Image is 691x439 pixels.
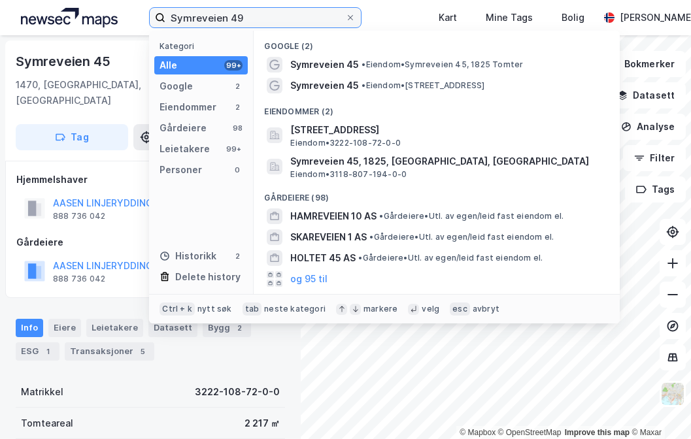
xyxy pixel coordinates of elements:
span: Gårdeiere • Utl. av egen/leid fast eiendom el. [369,232,554,242]
div: markere [363,304,397,314]
div: nytt søk [197,304,232,314]
button: Tags [625,176,686,203]
div: Google [160,78,193,94]
span: Eiendom • 3118-807-194-0-0 [290,169,407,180]
div: Tomteareal [21,415,73,431]
div: Eiere [48,319,81,337]
button: Filter [623,145,686,171]
div: velg [422,304,439,314]
div: Kart [439,10,457,25]
div: Eiendommer (2) [254,96,620,120]
span: Gårdeiere • Utl. av egen/leid fast eiendom el. [379,211,564,221]
span: • [369,232,373,242]
div: Hjemmelshaver [16,172,284,187]
div: tab [243,302,262,316]
div: esc [450,302,470,316]
div: Kategori [160,41,248,51]
div: 2 217 ㎡ [244,415,280,431]
div: Gårdeiere [16,235,284,250]
div: 1470, [GEOGRAPHIC_DATA], [GEOGRAPHIC_DATA] [16,77,210,108]
div: Datasett [148,319,197,337]
div: Eiendommer [160,99,216,115]
div: Gårdeiere (98) [254,182,620,206]
div: Gårdeiere [160,120,207,136]
div: 1 [41,345,54,358]
div: Leietakere (99+) [254,289,620,313]
span: Eiendom • Symreveien 45, 1825 Tomter [362,59,523,70]
div: 2 [233,321,246,334]
div: Mine Tags [486,10,533,25]
a: OpenStreetMap [498,428,562,437]
span: SKAREVEIEN 1 AS [290,229,367,245]
span: • [362,80,365,90]
div: avbryt [473,304,499,314]
a: Improve this map [565,428,630,437]
span: HAMREVEIEN 10 AS [290,208,377,224]
div: 2 [232,102,243,112]
div: 99+ [224,144,243,154]
button: Analyse [610,114,686,140]
span: HOLTET 45 AS [290,250,356,266]
input: Søk på adresse, matrikkel, gårdeiere, leietakere eller personer [165,8,345,27]
span: • [379,211,383,221]
span: • [362,59,365,69]
div: 888 736 042 [53,211,105,221]
span: Eiendom • 3222-108-72-0-0 [290,138,401,148]
div: Info [16,319,43,337]
button: Tag [16,124,128,150]
span: • [358,253,362,263]
div: Historikk [160,248,216,264]
div: Leietakere [160,141,210,157]
div: Alle [160,57,177,73]
div: Delete history [175,269,241,285]
button: Datasett [606,82,686,108]
div: neste kategori [264,304,326,314]
div: 98 [232,123,243,133]
span: Symreveien 45, 1825, [GEOGRAPHIC_DATA], [GEOGRAPHIC_DATA] [290,154,604,169]
img: logo.a4113a55bc3d86da70a041830d287a7e.svg [21,8,118,27]
a: Mapbox [460,428,496,437]
div: 3222-108-72-0-0 [195,384,280,400]
div: 2 [232,251,243,261]
div: 2 [232,81,243,91]
div: Google (2) [254,31,620,54]
div: Personer [160,162,202,178]
button: Bokmerker [598,51,686,77]
div: Symreveien 45 [16,51,112,72]
div: Bygg [203,319,251,337]
span: Eiendom • [STREET_ADDRESS] [362,80,484,91]
div: ESG [16,342,59,361]
div: 5 [136,345,149,358]
span: Gårdeiere • Utl. av egen/leid fast eiendom el. [358,253,543,263]
span: Symreveien 45 [290,78,359,93]
span: Symreveien 45 [290,57,359,73]
div: Leietakere [86,319,143,337]
div: Transaksjoner [65,342,154,361]
div: 0 [232,165,243,175]
div: 888 736 042 [53,274,105,284]
span: [STREET_ADDRESS] [290,122,604,138]
button: og 95 til [290,271,328,287]
div: Ctrl + k [160,302,195,316]
div: 99+ [224,60,243,71]
iframe: Chat Widget [626,376,691,439]
div: Matrikkel [21,384,63,400]
div: Bolig [562,10,584,25]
